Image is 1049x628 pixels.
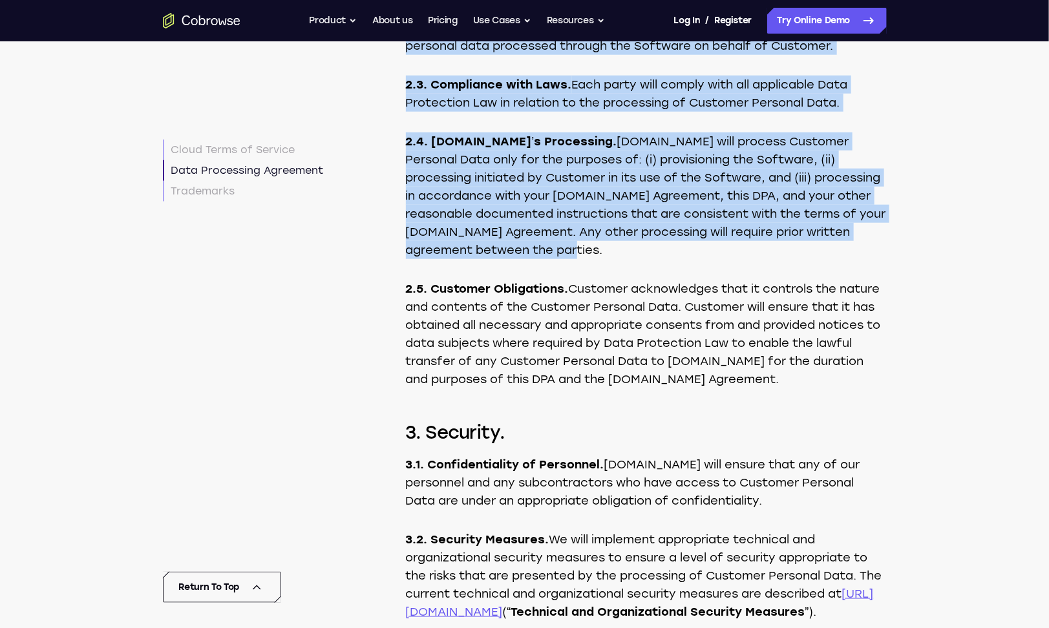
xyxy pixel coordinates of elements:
a: Trademarks [163,181,324,202]
button: Use Cases [473,8,531,34]
button: Resources [547,8,605,34]
a: Cloud Terms of Service [163,140,324,160]
button: Return To Top [163,572,281,603]
strong: 2.4. [DOMAIN_NAME]’s Processing. [406,134,617,149]
a: Data Processing Agreement [163,160,324,181]
span: / [705,13,709,28]
p: We will implement appropriate technical and organizational security measures to ensure a level of... [406,530,887,621]
p: [DOMAIN_NAME] will process Customer Personal Data only for the purposes of: (i) provisioning the ... [406,132,887,259]
button: Product [310,8,357,34]
h3: 3. Security. [406,419,887,445]
p: [DOMAIN_NAME] will ensure that any of our personnel and any subcontractors who have access to Cus... [406,455,887,510]
a: Pricing [428,8,458,34]
a: Register [714,8,752,34]
p: Each party will comply with all applicable Data Protection Law in relation to the processing of C... [406,76,887,112]
a: Log In [674,8,700,34]
strong: 2.5. Customer Obligations. [406,282,569,296]
a: Try Online Demo [767,8,887,34]
a: Go to the home page [163,13,240,28]
a: About us [372,8,412,34]
strong: 3.1. Confidentiality of Personnel. [406,457,604,472]
strong: Technical and Organizational Security Measures [511,605,805,619]
strong: 3.2. Security Measures. [406,532,549,547]
p: Customer acknowledges that it controls the nature and contents of the Customer Personal Data. Cus... [406,280,887,388]
strong: 2.3. Compliance with Laws. [406,78,572,92]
